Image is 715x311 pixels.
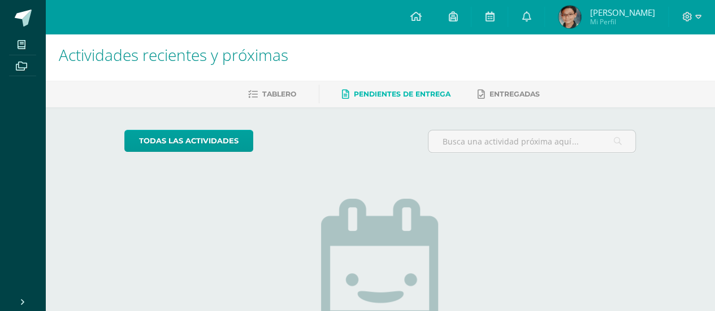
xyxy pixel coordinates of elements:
[558,6,581,28] img: 3bba886a9c75063d96c5e58f8e6632be.png
[354,90,450,98] span: Pendientes de entrega
[342,85,450,103] a: Pendientes de entrega
[428,130,635,152] input: Busca una actividad próxima aquí...
[124,130,253,152] a: todas las Actividades
[590,7,655,18] span: [PERSON_NAME]
[590,17,655,27] span: Mi Perfil
[478,85,540,103] a: Entregadas
[59,44,288,65] span: Actividades recientes y próximas
[248,85,296,103] a: Tablero
[489,90,540,98] span: Entregadas
[262,90,296,98] span: Tablero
